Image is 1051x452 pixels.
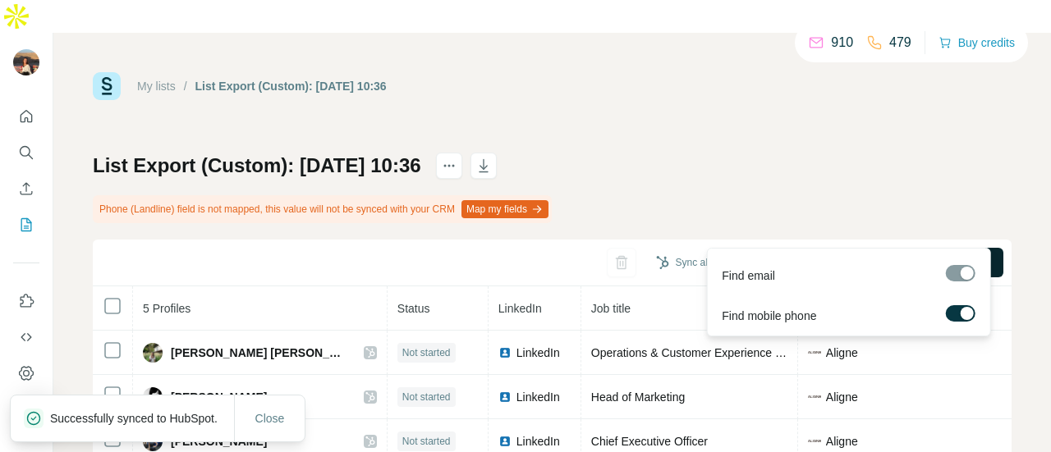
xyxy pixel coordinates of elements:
[516,433,560,450] span: LinkedIn
[143,302,190,315] span: 5 Profiles
[831,33,853,53] p: 910
[402,345,451,360] span: Not started
[826,433,858,450] span: Aligne
[13,174,39,203] button: Enrich CSV
[244,404,296,433] button: Close
[516,345,560,361] span: LinkedIn
[93,72,121,100] img: Surfe Logo
[826,389,858,405] span: Aligne
[436,153,462,179] button: actions
[255,410,285,427] span: Close
[402,434,451,449] span: Not started
[184,78,187,94] li: /
[939,31,1015,54] button: Buy credits
[498,390,512,404] img: LinkedIn logo
[93,153,421,179] h1: List Export (Custom): [DATE] 10:36
[50,410,231,427] p: Successfully synced to HubSpot.
[137,80,176,93] a: My lists
[645,250,788,275] button: Sync all to HubSpot (5)
[591,435,708,448] span: Chief Executive Officer
[591,346,820,359] span: Operations & Customer Experience Manager
[13,358,39,388] button: Dashboard
[498,346,512,359] img: LinkedIn logo
[143,387,163,407] img: Avatar
[808,440,821,442] img: company-logo
[516,389,560,405] span: LinkedIn
[13,322,39,352] button: Use Surfe API
[171,345,347,361] span: [PERSON_NAME] [PERSON_NAME]
[397,302,430,315] span: Status
[13,138,39,167] button: Search
[171,389,267,405] span: [PERSON_NAME]
[808,351,821,354] img: company-logo
[195,78,387,94] div: List Export (Custom): [DATE] 10:36
[498,435,512,448] img: LinkedIn logo
[13,49,39,75] img: Avatar
[402,390,451,404] span: Not started
[13,102,39,131] button: Quick start
[722,308,816,324] span: Find mobile phone
[808,395,821,398] img: company-logo
[498,302,542,315] span: LinkedIn
[13,286,39,316] button: Use Surfe on LinkedIn
[889,33,911,53] p: 479
[13,210,39,240] button: My lists
[591,390,685,404] span: Head of Marketing
[591,302,631,315] span: Job title
[93,195,552,223] div: Phone (Landline) field is not mapped, this value will not be synced with your CRM
[143,343,163,363] img: Avatar
[722,267,775,284] span: Find email
[461,200,548,218] button: Map my fields
[826,345,858,361] span: Aligne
